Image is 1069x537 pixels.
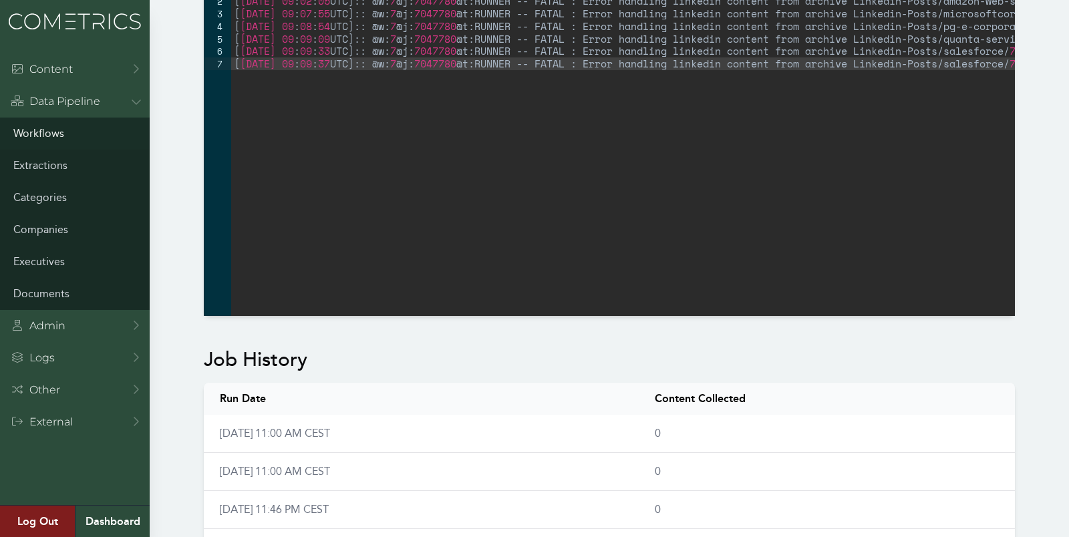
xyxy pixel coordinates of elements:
a: [DATE] 11:00 AM CEST [220,465,330,478]
h2: Job History [204,348,1014,372]
div: Admin [11,318,65,334]
a: Dashboard [75,506,150,537]
td: 0 [639,415,1014,453]
div: Content [11,61,73,77]
div: Data Pipeline [11,94,100,110]
div: 7 [204,57,231,70]
th: Content Collected [639,383,1014,415]
div: 3 [204,7,231,20]
a: [DATE] 11:46 PM CEST [220,503,329,516]
th: Run Date [204,383,639,415]
div: 6 [204,45,231,57]
div: Other [11,382,60,398]
div: External [11,414,73,430]
a: [DATE] 11:00 AM CEST [220,427,330,439]
div: 4 [204,20,231,33]
div: 5 [204,33,231,45]
td: 0 [639,453,1014,491]
div: Logs [11,350,55,366]
td: 0 [639,491,1014,529]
